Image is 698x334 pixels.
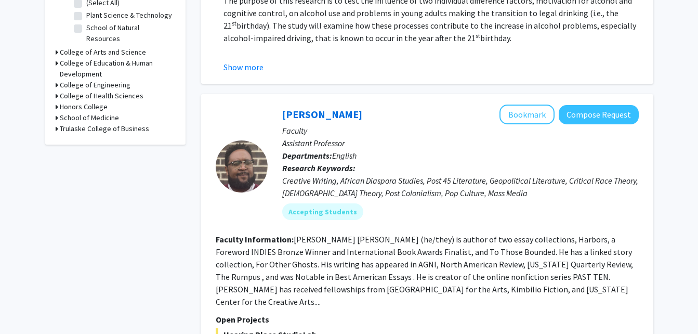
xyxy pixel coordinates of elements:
fg-read-more: [PERSON_NAME] [PERSON_NAME] (he/they) is author of two essay collections, Harbors, a Foreword IND... [216,234,633,307]
p: Assistant Professor [282,137,639,149]
div: Creative Writing, African Diaspora Studies, Post 45 Literature, Geopolitical Literature, Critical... [282,174,639,199]
h3: College of Health Sciences [60,91,143,101]
label: Plant Science & Technology [86,10,172,21]
b: Faculty Information: [216,234,294,245]
mat-chip: Accepting Students [282,203,363,220]
b: Departments: [282,150,332,161]
p: Open Projects [216,313,639,326]
sup: st [232,19,236,27]
a: [PERSON_NAME] [282,108,362,121]
b: Research Keywords: [282,163,355,173]
h3: College of Education & Human Development [60,58,175,80]
span: birthday. [480,33,511,43]
iframe: Chat [8,287,44,326]
button: Show more [223,61,264,73]
h3: Honors College [60,101,108,112]
sup: st [476,32,480,40]
span: English [332,150,357,161]
label: School of Natural Resources [86,22,173,44]
h3: College of Engineering [60,80,130,91]
button: Add Donald Quist to Bookmarks [499,105,555,124]
h3: Trulaske College of Business [60,123,149,134]
span: birthday). The study will examine how these processes contribute to the increase in alcohol probl... [223,20,636,43]
h3: College of Arts and Science [60,47,146,58]
h3: School of Medicine [60,112,119,123]
p: Faculty [282,124,639,137]
button: Compose Request to Donald Quist [559,105,639,124]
